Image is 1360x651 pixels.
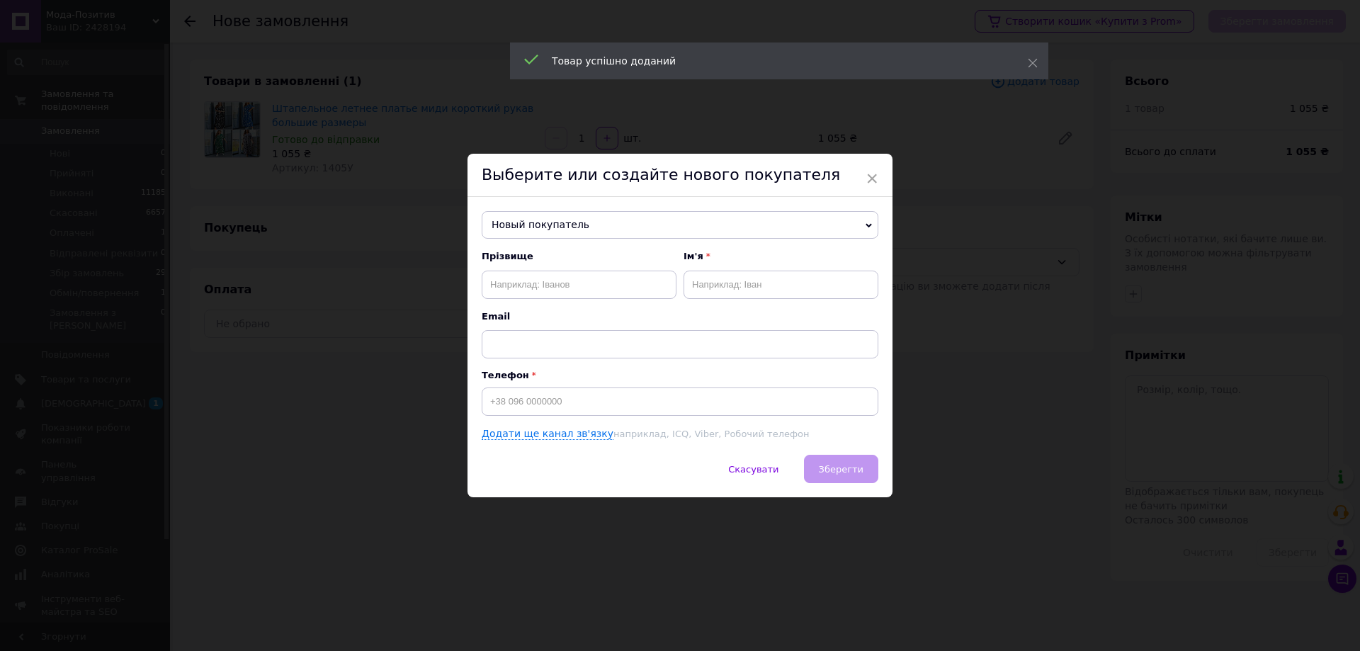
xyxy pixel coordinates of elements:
[482,271,676,299] input: Наприклад: Іванов
[552,54,992,68] div: Товар успішно доданий
[613,429,809,439] span: наприклад, ICQ, Viber, Робочий телефон
[482,310,878,323] span: Email
[728,464,778,475] span: Скасувати
[684,271,878,299] input: Наприклад: Іван
[866,166,878,191] span: ×
[684,250,878,263] span: Ім'я
[482,211,878,239] span: Новый покупатель
[482,250,676,263] span: Прізвище
[482,428,613,440] a: Додати ще канал зв'язку
[482,370,878,380] p: Телефон
[482,387,878,416] input: +38 096 0000000
[467,154,892,197] div: Выберите или создайте нового покупателя
[713,455,793,483] button: Скасувати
